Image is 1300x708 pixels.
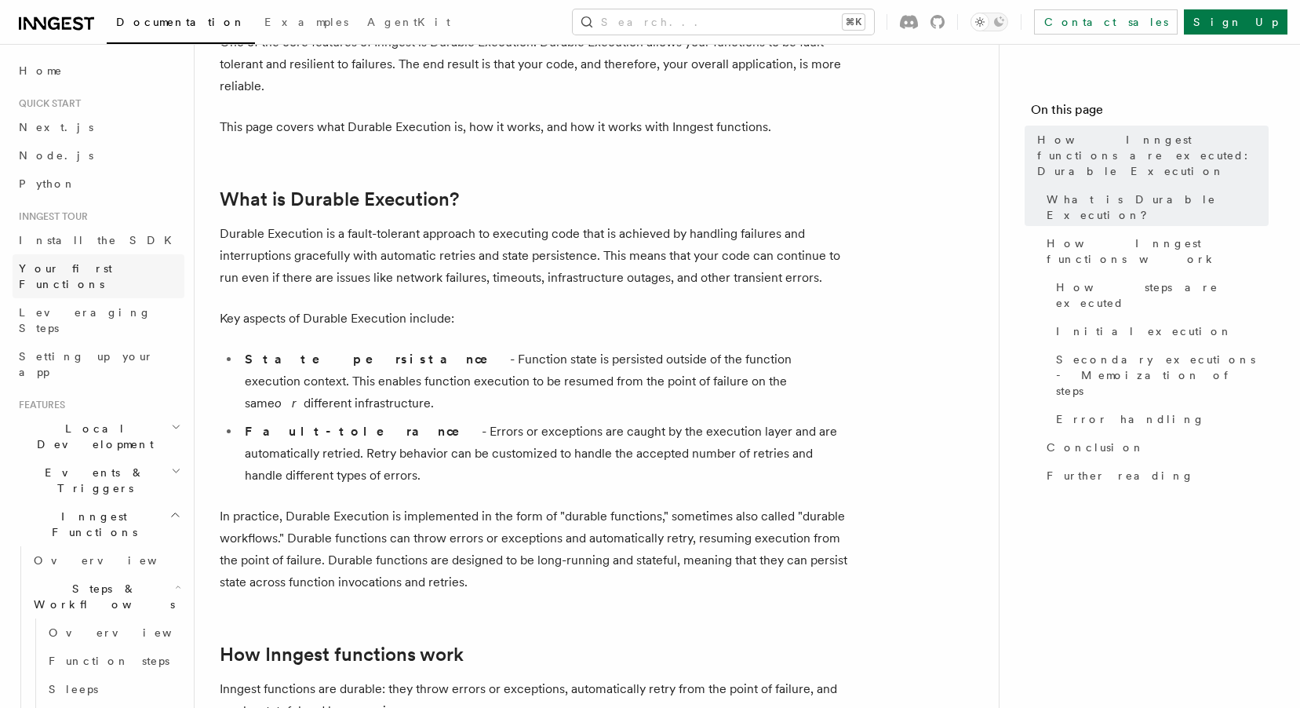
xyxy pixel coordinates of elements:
[13,141,184,170] a: Node.js
[19,262,112,290] span: Your first Functions
[220,188,459,210] a: What is Durable Execution?
[1050,405,1269,433] a: Error handling
[240,349,847,414] li: - Function state is persisted outside of the function execution context. This enables function ex...
[19,121,93,133] span: Next.js
[19,350,154,378] span: Setting up your app
[220,31,847,97] p: One of the core features of Inngest is Durable Execution. Durable Execution allows your functions...
[1040,229,1269,273] a: How Inngest functions work
[49,683,98,695] span: Sleeps
[1034,9,1178,35] a: Contact sales
[1031,100,1269,126] h4: On this page
[19,234,181,246] span: Install the SDK
[13,113,184,141] a: Next.js
[13,298,184,342] a: Leveraging Steps
[1040,462,1269,490] a: Further reading
[1047,192,1269,223] span: What is Durable Execution?
[13,465,171,496] span: Events & Triggers
[843,14,865,30] kbd: ⌘K
[13,57,184,85] a: Home
[13,210,88,223] span: Inngest tour
[1050,345,1269,405] a: Secondary executions - Memoization of steps
[1056,411,1205,427] span: Error handling
[367,16,450,28] span: AgentKit
[42,619,184,647] a: Overview
[107,5,255,44] a: Documentation
[116,16,246,28] span: Documentation
[1050,317,1269,345] a: Initial execution
[1050,273,1269,317] a: How steps are executed
[1056,352,1269,399] span: Secondary executions - Memoization of steps
[19,306,151,334] span: Leveraging Steps
[264,16,348,28] span: Examples
[13,509,169,540] span: Inngest Functions
[220,116,847,138] p: This page covers what Durable Execution is, how it works, and how it works with Inngest functions.
[42,675,184,703] a: Sleeps
[13,170,184,198] a: Python
[27,575,184,619] button: Steps & Workflows
[1184,9,1287,35] a: Sign Up
[1047,235,1269,267] span: How Inngest functions work
[49,626,210,639] span: Overview
[42,647,184,675] a: Function steps
[13,458,184,502] button: Events & Triggers
[1037,132,1269,179] span: How Inngest functions are executed: Durable Execution
[19,149,93,162] span: Node.js
[13,97,81,110] span: Quick start
[13,254,184,298] a: Your first Functions
[220,644,464,666] a: How Inngest functions work
[19,177,76,190] span: Python
[49,655,169,667] span: Function steps
[245,352,510,367] strong: State persistance
[19,63,63,78] span: Home
[27,581,175,612] span: Steps & Workflows
[220,505,847,593] p: In practice, Durable Execution is implemented in the form of "durable functions," sometimes also ...
[13,502,184,546] button: Inngest Functions
[1047,468,1194,484] span: Further reading
[240,421,847,487] li: - Errors or exceptions are caught by the execution layer and are automatically retried. Retry beh...
[13,226,184,254] a: Install the SDK
[13,421,171,452] span: Local Development
[1040,433,1269,462] a: Conclusion
[245,424,482,439] strong: Fault-tolerance
[573,9,874,35] button: Search...⌘K
[1047,440,1145,455] span: Conclusion
[220,223,847,289] p: Durable Execution is a fault-tolerant approach to executing code that is achieved by handling fai...
[358,5,460,42] a: AgentKit
[275,396,304,411] em: or
[970,13,1008,31] button: Toggle dark mode
[34,554,195,567] span: Overview
[13,399,65,411] span: Features
[1056,323,1233,339] span: Initial execution
[220,308,847,330] p: Key aspects of Durable Execution include:
[1031,126,1269,185] a: How Inngest functions are executed: Durable Execution
[1056,279,1269,311] span: How steps are executed
[1040,185,1269,229] a: What is Durable Execution?
[13,414,184,458] button: Local Development
[27,546,184,575] a: Overview
[255,5,358,42] a: Examples
[13,342,184,386] a: Setting up your app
